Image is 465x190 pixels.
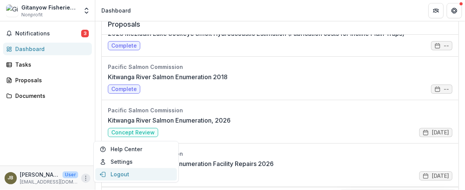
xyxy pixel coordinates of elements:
button: Get Help [447,3,462,18]
div: Gitanyow Fisheries Authority [21,3,78,11]
a: Kitwanga River Salmon Enumeration 2018 [108,72,228,81]
p: User [63,171,78,178]
button: Notifications3 [3,27,92,40]
p: [PERSON_NAME] [20,171,59,179]
div: Jordan Beblow [8,176,14,180]
a: Tasks [3,58,92,71]
h2: Proposals [108,20,452,35]
div: Dashboard [15,45,86,53]
a: Documents [3,89,92,102]
button: Partners [428,3,444,18]
div: Dashboard [101,6,131,14]
a: Kitwanga River Salmon Enumeration Facility Repairs 2026 [108,159,274,168]
p: [EMAIL_ADDRESS][DOMAIN_NAME] [20,179,78,185]
a: Dashboard [3,43,92,55]
a: Proposals [3,74,92,86]
div: Proposals [15,76,86,84]
button: More [81,174,90,183]
span: 3 [81,30,89,37]
button: Open entity switcher [81,3,92,18]
span: Nonprofit [21,11,43,18]
div: Documents [15,92,86,100]
div: Tasks [15,61,86,69]
img: Gitanyow Fisheries Authority [6,5,18,17]
nav: breadcrumb [98,5,134,16]
span: Notifications [15,30,81,37]
a: 2023 Meziadin Lake Sockeye Smolt Hydroacoustic Estimation (Fabrication costs for Incline Plain Tr... [108,29,404,38]
a: Kitwanga River Salmon Enumeration, 2026 [108,116,231,125]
